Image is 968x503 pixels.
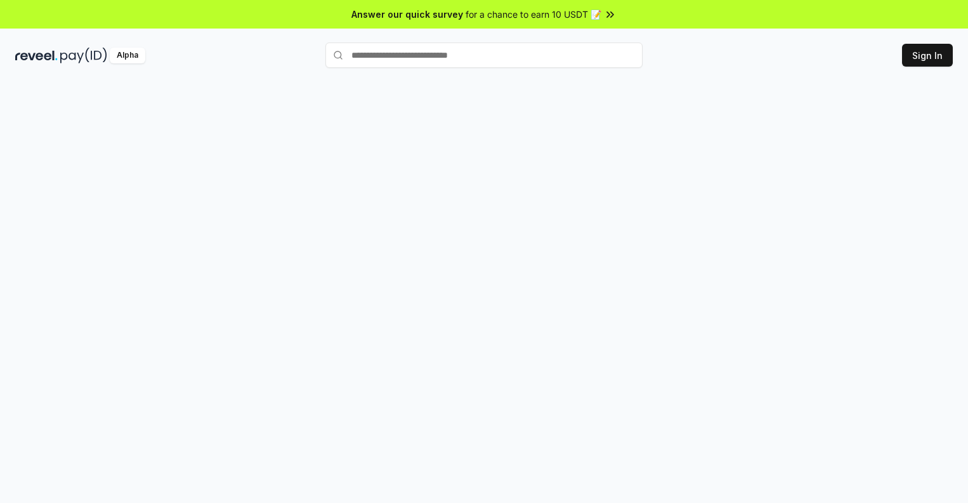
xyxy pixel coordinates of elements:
[351,8,463,21] span: Answer our quick survey
[466,8,601,21] span: for a chance to earn 10 USDT 📝
[110,48,145,63] div: Alpha
[902,44,953,67] button: Sign In
[15,48,58,63] img: reveel_dark
[60,48,107,63] img: pay_id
